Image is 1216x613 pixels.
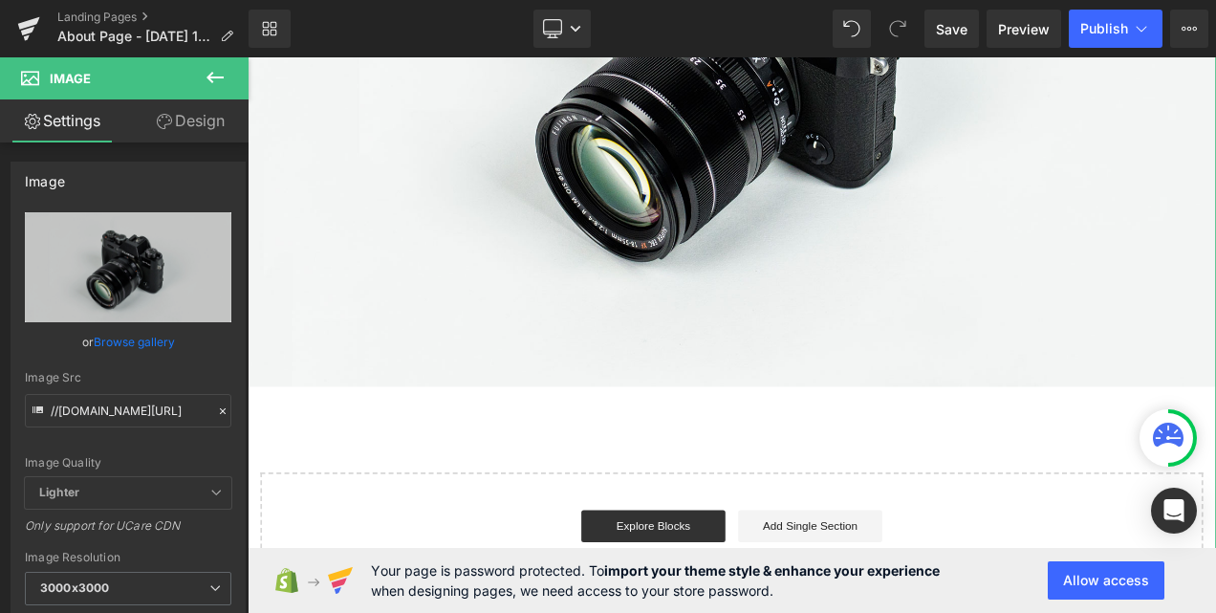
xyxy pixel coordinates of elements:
[57,10,249,25] a: Landing Pages
[586,540,758,579] a: Add Single Section
[39,485,79,499] b: Lighter
[1048,561,1164,600] button: Allow access
[40,580,109,595] b: 3000x3000
[998,19,1050,39] span: Preview
[1080,21,1128,36] span: Publish
[833,10,871,48] button: Undo
[57,29,212,44] span: About Page - [DATE] 12:22:13
[249,10,291,48] a: New Library
[25,456,231,470] div: Image Quality
[46,594,1111,607] p: or Drag & Drop elements from left sidebar
[987,10,1061,48] a: Preview
[1151,488,1197,534] div: Open Intercom Messenger
[1170,10,1208,48] button: More
[399,540,571,579] a: Explore Blocks
[128,99,252,142] a: Design
[94,325,175,359] a: Browse gallery
[936,19,967,39] span: Save
[25,332,231,352] div: or
[25,163,65,189] div: Image
[25,518,231,546] div: Only support for UCare CDN
[879,10,917,48] button: Redo
[25,371,231,384] div: Image Src
[371,560,940,601] span: Your page is password protected. To when designing pages, we need access to your store password.
[604,562,940,579] strong: import your theme style & enhance your experience
[50,71,91,86] span: Image
[25,551,231,564] div: Image Resolution
[25,394,231,427] input: Link
[1069,10,1162,48] button: Publish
